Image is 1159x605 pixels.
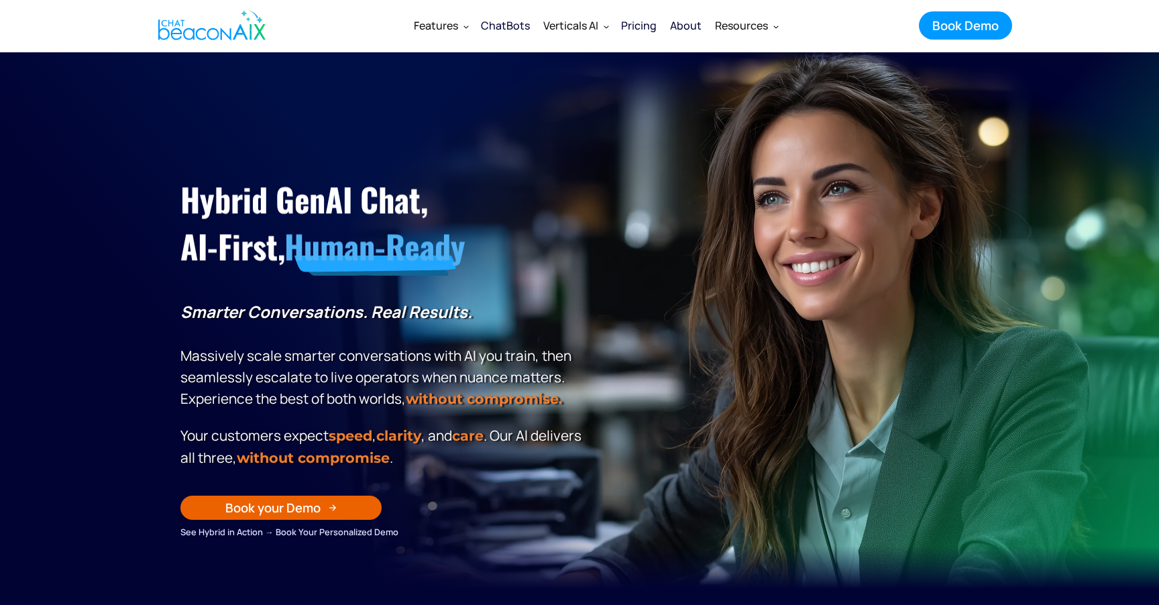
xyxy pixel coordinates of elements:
[614,8,663,43] a: Pricing
[773,23,779,29] img: Dropdown
[543,16,598,35] div: Verticals AI
[474,8,537,43] a: ChatBots
[180,301,586,410] p: Massively scale smarter conversations with AI you train, then seamlessly escalate to live operato...
[376,427,421,444] span: clarity
[537,9,614,42] div: Verticals AI
[414,16,458,35] div: Features
[670,16,702,35] div: About
[621,16,657,35] div: Pricing
[452,427,484,444] span: care
[663,8,708,43] a: About
[932,17,999,34] div: Book Demo
[237,449,390,466] span: without compromise
[329,427,372,444] strong: speed
[329,504,337,512] img: Arrow
[463,23,469,29] img: Dropdown
[919,11,1012,40] a: Book Demo
[180,496,382,520] a: Book your Demo
[180,300,472,323] strong: Smarter Conversations. Real Results.
[225,499,321,516] div: Book your Demo
[708,9,784,42] div: Resources
[180,176,586,270] h1: Hybrid GenAI Chat, AI-First,
[180,525,586,539] div: See Hybrid in Action → Book Your Personalized Demo
[407,9,474,42] div: Features
[284,223,465,270] span: Human-Ready
[180,425,586,469] p: Your customers expect , , and . Our Al delivers all three, .
[481,16,530,35] div: ChatBots
[147,2,273,49] a: home
[715,16,768,35] div: Resources
[604,23,609,29] img: Dropdown
[406,390,562,407] strong: without compromise.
